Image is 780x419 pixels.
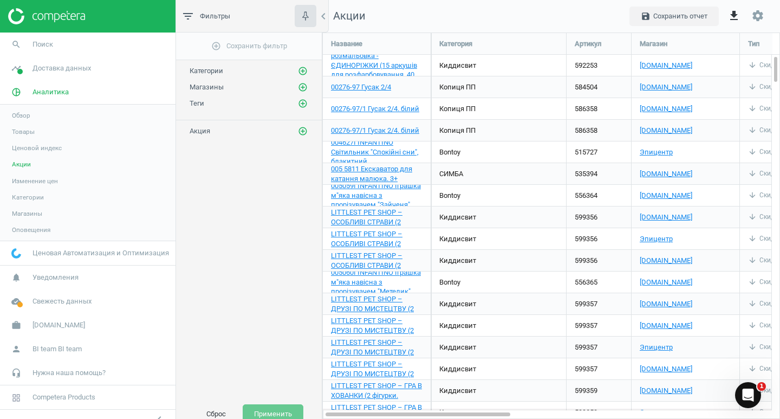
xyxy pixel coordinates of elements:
[200,11,230,21] span: Фильтры
[211,41,221,51] i: add_circle_outline
[748,39,759,49] span: Тип
[176,35,322,57] button: add_circle_outlineСохранить фильтр
[190,83,224,91] span: Магазины
[748,191,757,199] i: arrow_downward
[640,169,731,179] a: [DOMAIN_NAME]
[331,82,391,92] a: 00276-97 Гусак 2/4
[331,371,422,410] a: 00509 Ігровий набір LITTLEST PET SHOP – ГРА В ХОВАНКИ (2 фігурки. аксес.)
[32,248,169,258] span: Ценовая Автоматизация и Оптимизация
[748,104,757,113] i: arrow_downward
[567,358,631,379] div: 599357
[11,248,21,259] img: wGWNvw8QSZomAAAAABJRU5ErkJggg==
[640,82,731,92] a: [DOMAIN_NAME]
[567,315,631,336] div: 599357
[567,120,631,141] div: 586358
[331,182,421,209] span: 005059I INFANTINO Іграшка м"яка навісна з прорізувачем "Зайченя"
[735,382,761,408] iframe: Intercom live chat
[640,191,731,201] a: [DOMAIN_NAME]
[331,126,419,134] span: 00276-97/1 Гусак 2/4. білий
[298,126,308,136] i: add_circle_outline
[190,99,204,107] span: Теги
[567,98,631,119] div: 586358
[32,344,82,354] span: BI team BI team
[439,61,476,70] div: Киддисвит
[322,9,366,24] span: Акции
[640,39,667,49] span: Магазин
[6,82,27,102] i: pie_chart_outlined
[6,363,27,383] i: headset_mic
[748,147,757,156] i: arrow_downward
[6,58,27,79] i: timeline
[439,82,476,92] div: Копиця ПП
[298,66,308,76] i: add_circle_outline
[297,98,308,109] button: add_circle_outline
[297,82,308,93] button: add_circle_outline
[297,66,308,76] button: add_circle_outline
[331,241,422,280] a: 00506 Ігровий набір LITTLEST PET SHOP – ОСОБЛИВІ СТРАВИ (2 фігурки. аксес.)
[12,209,42,218] span: Магазины
[32,63,91,73] span: Доставка данных
[751,9,764,22] i: settings
[567,293,631,314] div: 599357
[439,321,476,331] div: Киддисвит
[331,164,422,184] a: 005 5811 Екскаватор для катання малюка. 3+
[567,337,631,358] div: 599357
[181,10,194,23] i: filter_list
[439,169,463,179] div: СИМБА
[748,256,757,265] i: arrow_downward
[748,299,757,308] i: arrow_downward
[439,386,476,396] div: Киддисвит
[439,39,472,49] span: Категория
[6,267,27,288] i: notifications
[439,299,476,309] div: Киддисвит
[748,61,757,69] i: arrow_downward
[640,321,731,331] a: [DOMAIN_NAME]
[640,299,731,309] a: [DOMAIN_NAME]
[640,256,731,266] a: [DOMAIN_NAME]
[439,256,476,266] div: Киддисвит
[331,41,422,90] a: 00111S Книжка-розмальовка - ЄДИНОРІЖКИ (15 аркушів для розфарбовування. 40 стикерів із блискітками)
[331,285,422,324] a: 00507 Ігровий набір LITTLEST PET SHOP – ДРУЗІ ПО МИСТЕЦТВУ (2 фігурки. аксес.)
[567,141,631,163] div: 515727
[32,392,95,402] span: Competera Products
[748,343,757,351] i: arrow_downward
[748,364,757,373] i: arrow_downward
[6,339,27,359] i: person
[439,408,476,417] div: Киддисвит
[331,83,391,91] span: 00276-97 Гусак 2/4
[439,212,476,222] div: Киддисвит
[640,364,731,374] a: [DOMAIN_NAME]
[331,350,422,389] a: 00507 Ігровий набір LITTLEST PET SHOP – ДРУЗІ ПО МИСТЕЦТВУ (2 фігурки. аксес.)
[12,193,44,202] span: Категории
[6,291,27,312] i: cloud_done
[567,185,631,206] div: 556364
[331,165,412,183] span: 005 5811 Екскаватор для катання малюка. 3+
[748,212,757,221] i: arrow_downward
[439,104,476,114] div: Копиця ПП
[6,315,27,336] i: work
[567,250,631,271] div: 599356
[567,228,631,249] div: 599356
[331,42,417,89] span: 00111S Книжка-розмальовка - ЄДИНОРІЖКИ (15 аркушів для розфарбовування. 40 стикерів із блискітками)
[748,82,757,91] i: arrow_downward
[640,126,731,136] a: [DOMAIN_NAME]
[640,212,731,222] a: [DOMAIN_NAME]
[190,127,210,135] span: Акция
[439,126,476,136] div: Копиця ПП
[12,111,30,120] span: Обзор
[439,234,476,244] div: Киддисвит
[331,138,422,167] a: 004627I INFANTINO Світильник "Спокійні сни", блакитний
[331,104,419,114] a: 00276-97/1 Гусак 2/4. білий
[331,126,419,136] a: 00276-97/1 Гусак 2/4. білий
[331,138,419,166] span: 004627I INFANTINO Світильник "Спокійні сни", блакитний
[331,105,419,113] span: 00276-97/1 Гусак 2/4. білий
[331,328,422,367] a: 00507 Ігровий набір LITTLEST PET SHOP – ДРУЗІ ПО МИСТЕЦТВУ (2 фігурки. аксес.)
[12,144,62,152] span: Ценовой индекс
[748,126,757,134] i: arrow_downward
[12,225,50,234] span: Оповещения
[331,268,421,296] span: 005060I INFANTINO Іграшка м"яка навісна з прорізувачем "Метелик"
[32,40,53,49] span: Поиск
[439,191,460,201] div: Bontoy
[331,220,422,259] a: 00506 Ігровий набір LITTLEST PET SHOP – ОСОБЛИВІ СТРАВИ (2 фігурки. аксес.)
[640,61,731,70] a: [DOMAIN_NAME]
